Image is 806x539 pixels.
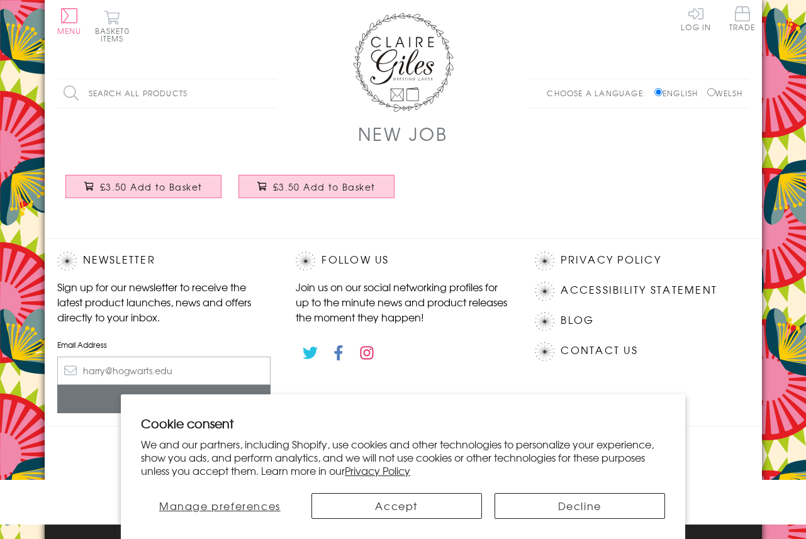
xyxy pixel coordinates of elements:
input: English [654,88,663,96]
label: Welsh [707,87,743,99]
span: Trade [729,6,756,31]
input: Welsh [707,88,715,96]
label: Email Address [57,339,271,350]
a: Trade [729,6,756,33]
h2: Follow Us [296,252,510,270]
button: £3.50 Add to Basket [238,175,395,198]
button: Basket0 items [95,10,130,42]
a: Accessibility Statement [561,282,717,299]
span: 0 items [101,25,130,44]
a: Log In [681,6,711,31]
a: Contact Us [561,342,637,359]
a: Blog [561,312,594,329]
span: £3.50 Add to Basket [100,181,203,193]
a: Privacy Policy [345,463,410,478]
h2: Newsletter [57,252,271,270]
a: New Job Card, Blue Stars, Good Luck, padded star embellished £3.50 Add to Basket [57,165,230,219]
p: We and our partners, including Shopify, use cookies and other technologies to personalize your ex... [141,438,665,477]
input: Search all products [57,79,277,108]
button: Manage preferences [141,493,298,519]
p: Sign up for our newsletter to receive the latest product launches, news and offers directly to yo... [57,279,271,325]
h1: New Job [358,121,447,147]
span: £3.50 Add to Basket [273,181,376,193]
a: New Job Card, Good Luck, Embellished with a padded star £3.50 Add to Basket [230,165,403,219]
input: Subscribe [57,385,271,413]
p: Choose a language: [547,87,652,99]
button: Menu [57,8,82,35]
button: Decline [495,493,665,519]
button: £3.50 Add to Basket [65,175,221,198]
p: Join us on our social networking profiles for up to the minute news and product releases the mome... [296,279,510,325]
button: Accept [311,493,482,519]
label: English [654,87,704,99]
input: Search [265,79,277,108]
input: harry@hogwarts.edu [57,357,271,385]
a: Privacy Policy [561,252,661,269]
span: Menu [57,25,82,36]
span: Manage preferences [159,498,281,513]
h2: Cookie consent [141,414,665,432]
img: Claire Giles Greetings Cards [353,13,454,112]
